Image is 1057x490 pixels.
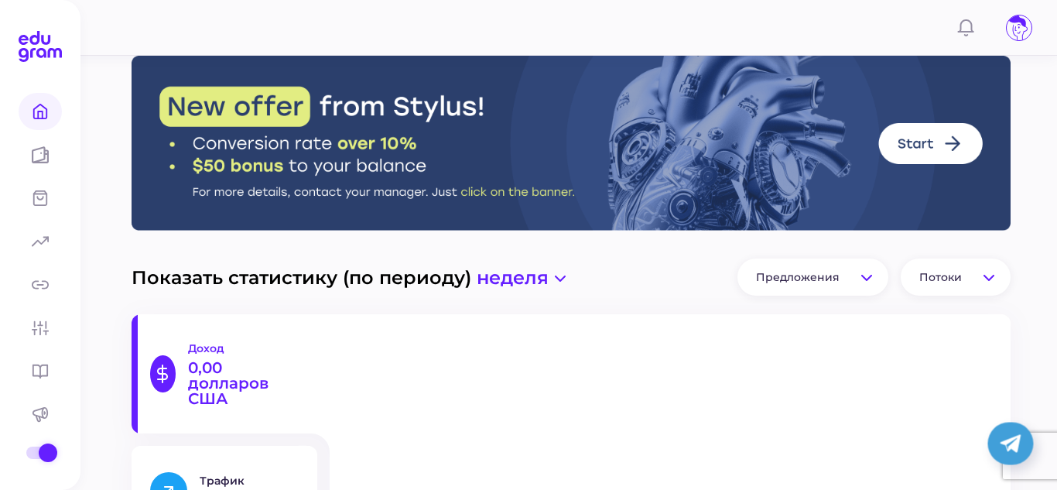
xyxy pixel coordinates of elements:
[188,358,269,408] font: 0,00 долларов США
[477,266,549,289] font: неделя
[756,270,840,284] font: Предложения
[132,314,317,433] button: Доход0,00 долларов США
[919,270,962,284] font: Потоки
[188,341,224,355] font: Доход
[132,266,471,289] font: Показать статистику (по периоду)
[200,474,245,488] font: Трафик
[132,56,1011,231] img: Стилус Баннер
